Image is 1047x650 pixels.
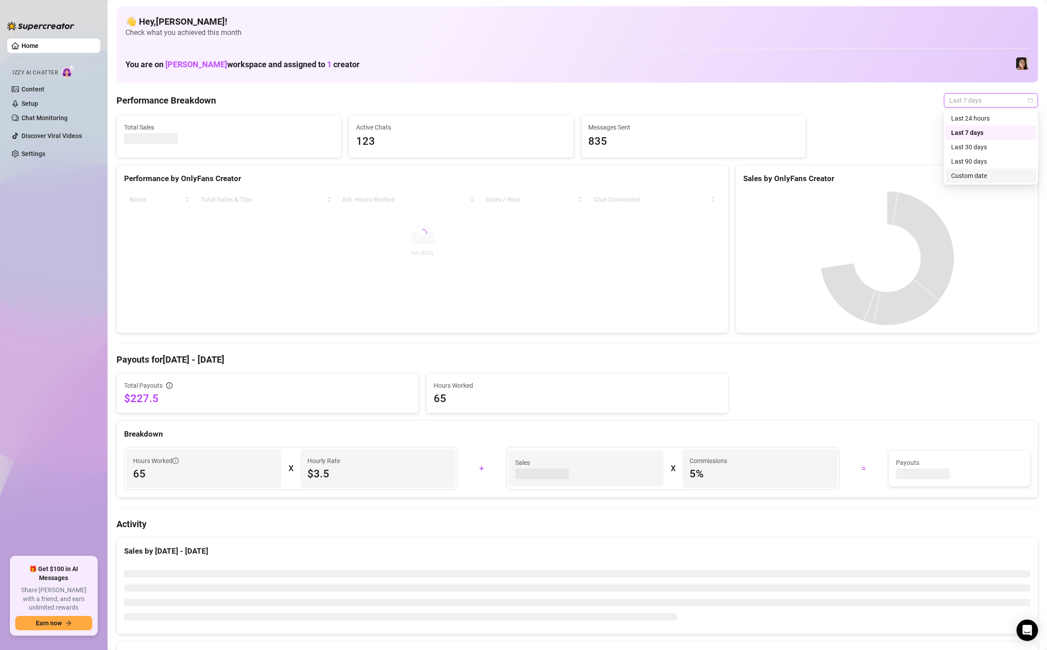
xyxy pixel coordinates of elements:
span: 65 [133,467,274,481]
span: Messages Sent [589,122,798,132]
span: $3.5 [307,467,448,481]
a: Content [22,86,44,93]
div: Last 90 days [946,154,1036,169]
div: Custom date [951,171,1031,181]
span: [PERSON_NAME] [165,60,227,69]
button: Earn nowarrow-right [15,616,92,630]
span: calendar [1028,98,1033,103]
h4: Performance Breakdown [116,94,216,107]
div: + [463,461,501,476]
a: Settings [22,150,45,157]
span: Active Chats [356,122,566,132]
div: Open Intercom Messenger [1017,620,1038,641]
span: Check what you achieved this month [125,28,1029,38]
article: Hourly Rate [307,456,340,466]
div: Last 7 days [951,128,1031,138]
img: AI Chatter [61,65,75,78]
div: X [671,461,675,476]
span: info-circle [172,458,179,464]
span: 65 [434,391,721,406]
span: 1 [327,60,332,69]
h4: Payouts for [DATE] - [DATE] [116,353,1038,366]
span: Sales [515,458,656,468]
h4: Activity [116,518,1038,530]
div: Sales by [DATE] - [DATE] [124,545,1030,557]
img: Luna [1016,57,1029,70]
div: Breakdown [124,428,1030,440]
h1: You are on workspace and assigned to creator [125,60,360,69]
div: Sales by OnlyFans Creator [743,173,1030,185]
div: Performance by OnlyFans Creator [124,173,721,185]
span: arrow-right [65,620,72,626]
span: loading [418,229,427,238]
div: Last 30 days [951,142,1031,152]
div: = [845,461,883,476]
div: Last 24 hours [951,113,1031,123]
img: logo-BBDzfeDw.svg [7,22,74,30]
div: Last 90 days [951,156,1031,166]
span: 123 [356,133,566,150]
a: Chat Monitoring [22,114,68,121]
div: Last 7 days [946,126,1036,140]
span: Total Payouts [124,381,163,390]
span: 🎁 Get $100 in AI Messages [15,565,92,582]
span: Earn now [36,620,62,627]
div: Last 30 days [946,140,1036,154]
div: Last 24 hours [946,111,1036,126]
span: $227.5 [124,391,411,406]
span: 835 [589,133,798,150]
span: 5 % [689,467,831,481]
a: Setup [22,100,38,107]
a: Discover Viral Videos [22,132,82,139]
div: Custom date [946,169,1036,183]
article: Commissions [689,456,727,466]
span: Last 7 days [949,94,1033,107]
div: X [289,461,293,476]
span: Total Sales [124,122,334,132]
span: Share [PERSON_NAME] with a friend, and earn unlimited rewards [15,586,92,612]
a: Home [22,42,39,49]
span: Hours Worked [434,381,721,390]
span: Hours Worked [133,456,179,466]
span: info-circle [166,382,172,389]
span: Payouts [896,458,1023,468]
span: Izzy AI Chatter [13,69,58,77]
h4: 👋 Hey, [PERSON_NAME] ! [125,15,1029,28]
